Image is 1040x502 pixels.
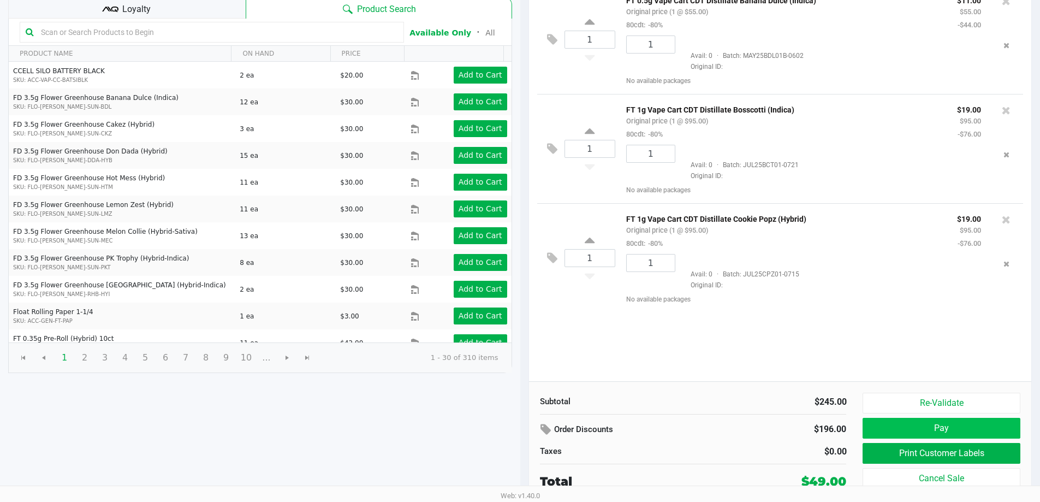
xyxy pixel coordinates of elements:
span: Go to the last page [303,353,312,362]
div: Subtotal [540,395,685,408]
app-button-loader: Add to Cart [459,97,502,106]
span: $20.00 [340,72,363,79]
span: Avail: 0 Batch: JUL25BCT01-0721 [684,161,799,169]
td: FD 3.5g Flower Greenhouse Cakez (Hybrid) [9,115,235,142]
button: Remove the package from the orderLine [999,36,1014,56]
div: Total [540,473,734,491]
small: $55.00 [960,8,981,16]
div: $196.00 [755,420,846,439]
button: Add to Cart [454,254,507,271]
button: Add to Cart [454,227,507,244]
td: FD 3.5g Flower Greenhouse Hot Mess (Hybrid) [9,169,235,196]
p: FT 1g Vape Cart CDT Distillate Cookie Popz (Hybrid) [626,212,941,223]
span: $42.00 [340,339,363,347]
span: -80% [645,130,663,138]
p: $19.00 [957,212,981,223]
small: $95.00 [960,117,981,125]
small: -$44.00 [958,21,981,29]
div: Taxes [540,445,685,458]
span: Page 1 [54,347,75,368]
div: $49.00 [801,473,846,491]
app-button-loader: Add to Cart [459,70,502,79]
span: $30.00 [340,259,363,267]
span: $30.00 [340,98,363,106]
span: Page 5 [135,347,156,368]
app-button-loader: Add to Cart [459,338,502,347]
button: Add to Cart [454,334,507,351]
button: Add to Cart [454,281,507,298]
span: Product Search [357,3,416,16]
button: Add to Cart [454,308,507,324]
div: No available packages [626,185,1015,195]
td: 3 ea [235,115,335,142]
span: Page 10 [236,347,257,368]
span: Page 2 [74,347,95,368]
app-button-loader: Add to Cart [459,231,502,240]
span: $30.00 [340,125,363,133]
td: 11 ea [235,196,335,222]
span: -80% [645,239,663,247]
small: 80cdt: [626,21,663,29]
app-button-loader: Add to Cart [459,285,502,293]
span: Go to the previous page [33,347,54,368]
small: $95.00 [960,226,981,234]
td: 8 ea [235,249,335,276]
app-button-loader: Add to Cart [459,151,502,160]
span: Page 4 [115,347,135,368]
div: $245.00 [702,395,847,409]
span: · [712,161,723,169]
span: Page 9 [216,347,236,368]
small: 80cdt: [626,239,663,247]
td: 13 ea [235,222,335,249]
td: FD 3.5g Flower Greenhouse Lemon Zest (Hybrid) [9,196,235,222]
span: $30.00 [340,205,363,213]
td: 2 ea [235,276,335,303]
td: Float Rolling Paper 1-1/4 [9,303,235,329]
button: Cancel Sale [863,468,1020,489]
small: Original price (1 @ $95.00) [626,117,708,125]
td: FD 3.5g Flower Greenhouse [GEOGRAPHIC_DATA] (Hybrid-Indica) [9,276,235,303]
small: -$76.00 [958,239,981,247]
span: · [712,52,723,60]
p: SKU: ACC-GEN-FT-PAP [13,317,230,325]
button: Add to Cart [454,93,507,110]
span: Avail: 0 Batch: MAY25BDL01B-0602 [684,52,804,60]
app-button-loader: Add to Cart [459,204,502,213]
p: FT 1g Vape Cart CDT Distillate Bosscotti (Indica) [626,103,941,114]
td: FT 0.35g Pre-Roll (Hybrid) 10ct [9,329,235,356]
div: No available packages [626,294,1015,304]
td: FD 3.5g Flower Greenhouse Banana Dulce (Indica) [9,88,235,115]
td: 15 ea [235,142,335,169]
span: Page 3 [94,347,115,368]
button: Remove the package from the orderLine [999,254,1014,274]
app-button-loader: Add to Cart [459,124,502,133]
div: Data table [9,46,512,342]
p: $19.00 [957,103,981,114]
button: Remove the package from the orderLine [999,145,1014,165]
p: SKU: ACC-VAP-CC-BATSIBLK [13,76,230,84]
span: Web: v1.40.0 [501,492,540,500]
kendo-pager-info: 1 - 30 of 310 items [326,352,498,363]
p: SKU: FLO-[PERSON_NAME]-SUN-LMZ [13,210,230,218]
span: Go to the first page [19,353,28,362]
td: 1 ea [235,303,335,329]
th: ON HAND [231,46,330,62]
span: $30.00 [340,152,363,160]
th: PRODUCT NAME [9,46,231,62]
span: · [712,270,723,278]
small: 80cdt: [626,130,663,138]
button: Add to Cart [454,67,507,84]
span: $30.00 [340,286,363,293]
small: -$76.00 [958,130,981,138]
span: $30.00 [340,179,363,186]
button: Pay [863,418,1020,439]
p: SKU: FLO-[PERSON_NAME]-DDA-HYB [13,156,230,164]
td: 11 ea [235,329,335,356]
td: 2 ea [235,62,335,88]
span: Go to the previous page [39,353,48,362]
span: $3.00 [340,312,359,320]
p: SKU: FLO-[PERSON_NAME]-RHB-HYI [13,290,230,298]
span: Avail: 0 Batch: JUL25CPZ01-0715 [684,270,799,278]
span: Go to the next page [277,347,298,368]
span: $30.00 [340,232,363,240]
